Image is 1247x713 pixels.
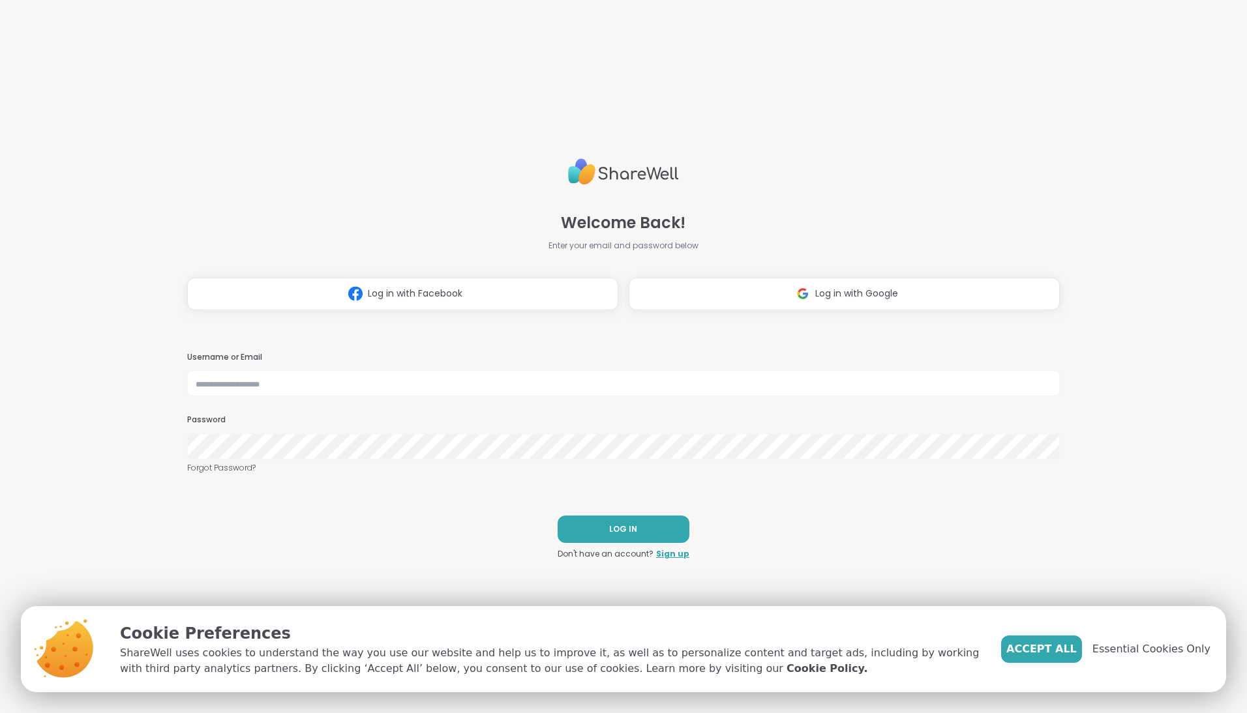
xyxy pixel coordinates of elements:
[1006,641,1077,657] span: Accept All
[120,622,980,645] p: Cookie Preferences
[548,240,699,252] span: Enter your email and password below
[187,278,618,310] button: Log in with Facebook
[558,516,689,543] button: LOG IN
[561,211,685,235] span: Welcome Back!
[609,523,637,535] span: LOG IN
[787,661,867,677] a: Cookie Policy.
[1092,641,1210,657] span: Essential Cookies Only
[120,645,980,677] p: ShareWell uses cookies to understand the way you use our website and help us to improve it, as we...
[343,282,368,306] img: ShareWell Logomark
[568,153,679,190] img: ShareWell Logo
[187,415,1060,426] h3: Password
[815,287,898,300] span: Log in with Google
[187,352,1060,363] h3: Username or Email
[790,282,815,306] img: ShareWell Logomark
[558,548,654,560] span: Don't have an account?
[187,462,1060,474] a: Forgot Password?
[368,287,462,300] span: Log in with Facebook
[629,278,1060,310] button: Log in with Google
[1001,635,1082,663] button: Accept All
[656,548,689,560] a: Sign up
